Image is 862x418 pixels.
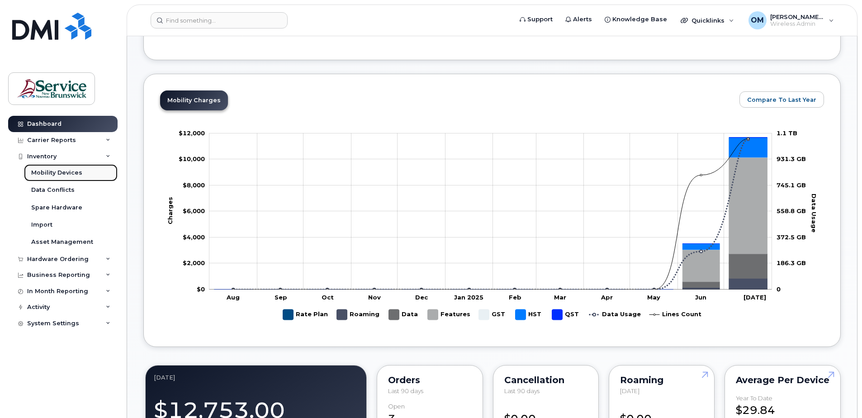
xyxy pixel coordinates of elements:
[183,207,205,214] tspan: $6,000
[649,306,701,323] g: Lines Count
[214,157,767,290] g: Features
[166,197,174,224] tspan: Charges
[612,15,667,24] span: Knowledge Base
[183,233,205,241] tspan: $4,000
[337,306,380,323] g: Roaming
[739,91,824,108] button: Compare To Last Year
[179,129,205,137] tspan: $12,000
[183,181,205,189] tspan: $8,000
[620,376,703,384] div: Roaming
[183,207,205,214] g: $0
[777,207,806,214] tspan: 558.8 GB
[179,155,205,162] tspan: $10,000
[368,294,381,301] tspan: Nov
[166,129,818,323] g: Chart
[154,374,358,381] div: July 2025
[516,306,543,323] g: HST
[589,306,641,323] g: Data Usage
[647,294,660,301] tspan: May
[504,376,587,384] div: Cancellation
[573,15,592,24] span: Alerts
[283,306,328,323] g: Rate Plan
[554,294,566,301] tspan: Mar
[552,306,580,323] g: QST
[197,285,205,293] tspan: $0
[388,403,405,410] div: Open
[777,155,806,162] tspan: 931.3 GB
[389,306,419,323] g: Data
[509,294,521,301] tspan: Feb
[691,17,725,24] span: Quicklinks
[504,387,540,394] span: Last 90 days
[736,395,772,402] div: Year to Date
[751,15,764,26] span: OM
[527,15,553,24] span: Support
[777,259,806,266] tspan: 186.3 GB
[183,259,205,266] tspan: $2,000
[620,387,639,394] span: [DATE]
[179,155,205,162] g: $0
[742,11,840,29] div: Oliveira, Michael (DNRED/MRNDE-DAAF/MAAP)
[747,95,816,104] span: Compare To Last Year
[160,90,228,110] a: Mobility Charges
[559,10,598,28] a: Alerts
[777,233,806,241] tspan: 372.5 GB
[777,181,806,189] tspan: 745.1 GB
[388,376,471,384] div: Orders
[810,193,818,232] tspan: Data Usage
[674,11,740,29] div: Quicklinks
[454,294,483,301] tspan: Jan 2025
[777,129,797,137] tspan: 1.1 TB
[770,20,824,28] span: Wireless Admin
[183,181,205,189] g: $0
[388,387,423,394] span: Last 90 days
[226,294,240,301] tspan: Aug
[736,376,829,384] div: Average per Device
[598,10,673,28] a: Knowledge Base
[601,294,613,301] tspan: Apr
[513,10,559,28] a: Support
[695,294,706,301] tspan: Jun
[275,294,287,301] tspan: Sep
[183,233,205,241] g: $0
[179,129,205,137] g: $0
[744,294,766,301] tspan: [DATE]
[214,278,767,290] g: Roaming
[214,138,767,290] g: QST
[777,285,781,293] tspan: 0
[479,306,507,323] g: GST
[214,254,767,290] g: Data
[283,306,701,323] g: Legend
[322,294,334,301] tspan: Oct
[770,13,824,20] span: [PERSON_NAME] (DNRED/MRNDE-DAAF/MAAP)
[428,306,470,323] g: Features
[151,12,288,28] input: Find something...
[415,294,428,301] tspan: Dec
[183,259,205,266] g: $0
